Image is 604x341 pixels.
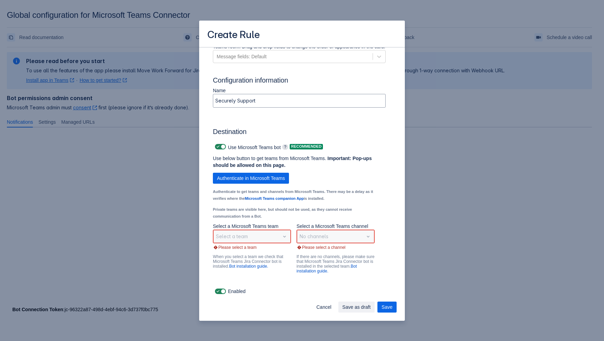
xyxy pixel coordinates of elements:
[213,254,291,269] p: When you select a team we check that Microsoft Teams Jira Connector bot is installed.
[312,302,336,313] button: Cancel
[377,302,397,313] button: Save
[213,76,391,87] h3: Configuration information
[297,254,375,273] p: If there are no channels, please make sure that Microsoft Teams Jira Connector bot is installed i...
[297,264,357,273] a: Bot installation guide.
[213,95,385,107] input: Please enter the name of the rule here
[213,223,291,230] p: Select a Microsoft Teams team
[213,173,289,184] button: Authenticate in Microsoft Teams
[297,245,302,250] span: error
[382,302,392,313] span: Save
[245,196,304,200] a: Microsoft Teams companion App
[316,302,331,313] span: Cancel
[290,145,323,148] span: Recommended
[213,155,375,169] p: Use below button to get teams from Microsoft Teams.
[213,245,291,250] div: Please select a team
[213,207,352,218] small: Private teams are visible here, but should not be used, as they cannot receive communication from...
[338,302,375,313] button: Save as draft
[297,245,375,250] div: Please select a channel
[213,190,373,200] small: Authenticate to get teams and channels from Microsoft Teams. There may be a delay as it verifies ...
[199,47,405,297] div: Scrollable content
[207,29,260,42] h3: Create Rule
[213,245,218,250] span: error
[297,223,375,230] p: Select a Microsoft Teams channel
[213,142,281,151] div: Use Microsoft Teams bot
[282,144,289,150] span: ?
[213,87,386,94] p: Name
[213,287,391,296] div: Enabled
[342,302,371,313] span: Save as draft
[229,264,268,269] a: Bot installation guide.
[217,173,285,184] span: Authenticate in Microsoft Teams
[217,53,267,60] div: Message fields: Default
[213,127,386,138] h3: Destination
